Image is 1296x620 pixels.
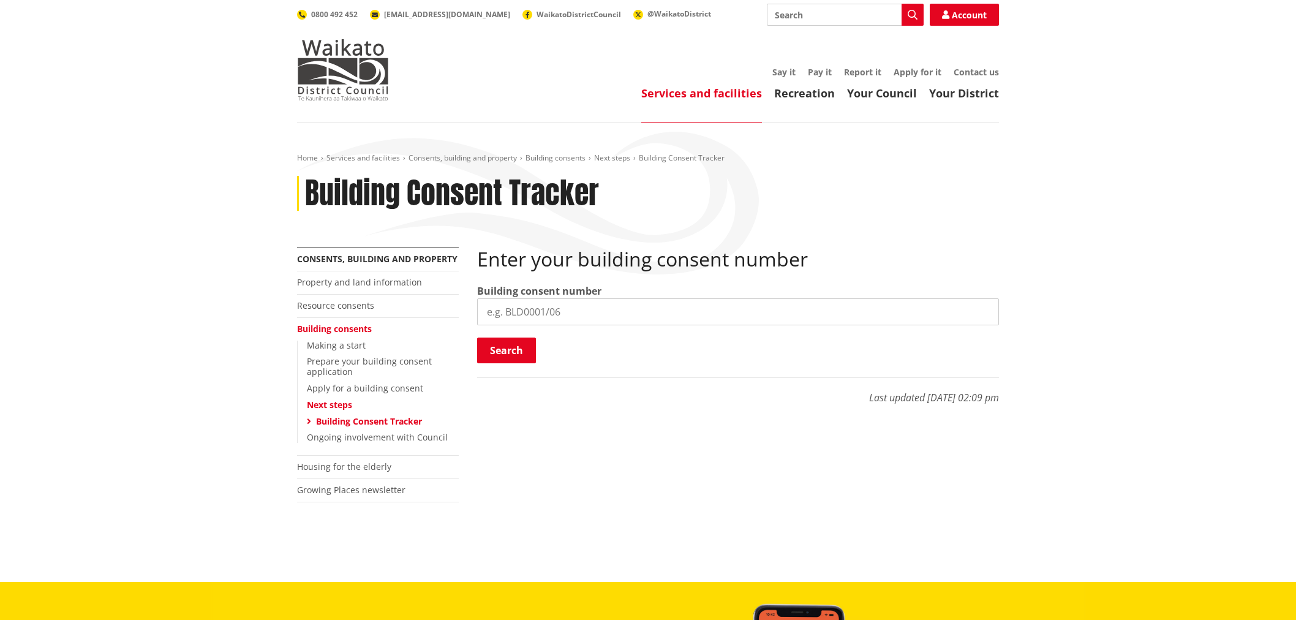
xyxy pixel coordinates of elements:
[316,415,422,427] a: Building Consent Tracker
[633,9,711,19] a: @WaikatoDistrict
[297,9,358,20] a: 0800 492 452
[307,399,352,410] a: Next steps
[847,86,917,100] a: Your Council
[409,153,517,163] a: Consents, building and property
[929,86,999,100] a: Your District
[297,461,391,472] a: Housing for the elderly
[384,9,510,20] span: [EMAIL_ADDRESS][DOMAIN_NAME]
[370,9,510,20] a: [EMAIL_ADDRESS][DOMAIN_NAME]
[647,9,711,19] span: @WaikatoDistrict
[477,284,601,298] label: Building consent number
[639,153,725,163] span: Building Consent Tracker
[954,66,999,78] a: Contact us
[297,300,374,311] a: Resource consents
[297,153,999,164] nav: breadcrumb
[522,9,621,20] a: WaikatoDistrictCouncil
[477,248,999,271] h2: Enter your building consent number
[894,66,941,78] a: Apply for it
[326,153,400,163] a: Services and facilities
[641,86,762,100] a: Services and facilities
[307,339,366,351] a: Making a start
[297,153,318,163] a: Home
[594,153,630,163] a: Next steps
[772,66,796,78] a: Say it
[307,355,432,377] a: Prepare your building consent application
[297,484,405,496] a: Growing Places newsletter
[767,4,924,26] input: Search input
[297,323,372,335] a: Building consents
[297,253,458,265] a: Consents, building and property
[477,298,999,325] input: e.g. BLD0001/06
[297,276,422,288] a: Property and land information
[297,39,389,100] img: Waikato District Council - Te Kaunihera aa Takiwaa o Waikato
[844,66,881,78] a: Report it
[477,377,999,405] p: Last updated [DATE] 02:09 pm
[307,431,448,443] a: Ongoing involvement with Council
[537,9,621,20] span: WaikatoDistrictCouncil
[477,338,536,363] button: Search
[774,86,835,100] a: Recreation
[311,9,358,20] span: 0800 492 452
[307,382,423,394] a: Apply for a building consent
[526,153,586,163] a: Building consents
[930,4,999,26] a: Account
[305,176,599,211] h1: Building Consent Tracker
[808,66,832,78] a: Pay it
